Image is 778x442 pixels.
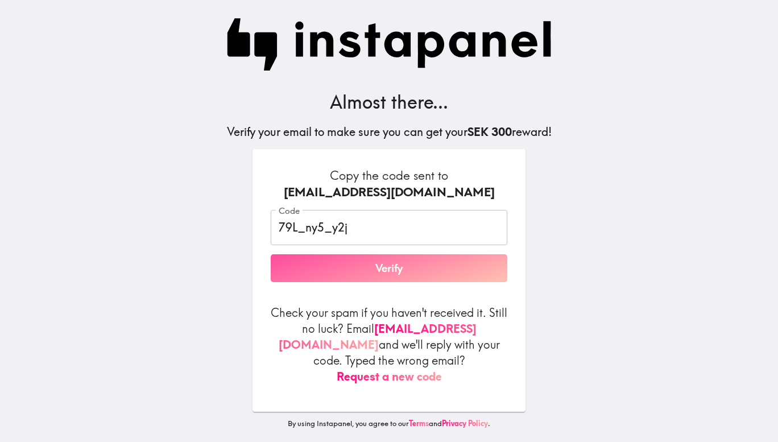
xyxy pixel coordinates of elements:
img: Instapanel [227,18,552,71]
button: Request a new code [337,369,442,385]
div: [EMAIL_ADDRESS][DOMAIN_NAME] [271,184,507,201]
p: By using Instapanel, you agree to our and . [253,419,525,429]
h3: Almost there... [227,89,552,115]
a: Privacy Policy [442,419,488,428]
label: Code [279,205,300,217]
h6: Copy the code sent to [271,167,507,201]
button: Verify [271,254,507,283]
a: [EMAIL_ADDRESS][DOMAIN_NAME] [279,321,477,352]
h5: Verify your email to make sure you can get your reward! [227,124,552,140]
input: xxx_xxx_xxx [271,210,507,245]
p: Check your spam if you haven't received it. Still no luck? Email and we'll reply with your code. ... [271,305,507,385]
b: SEK 300 [467,125,512,139]
a: Terms [409,419,429,428]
